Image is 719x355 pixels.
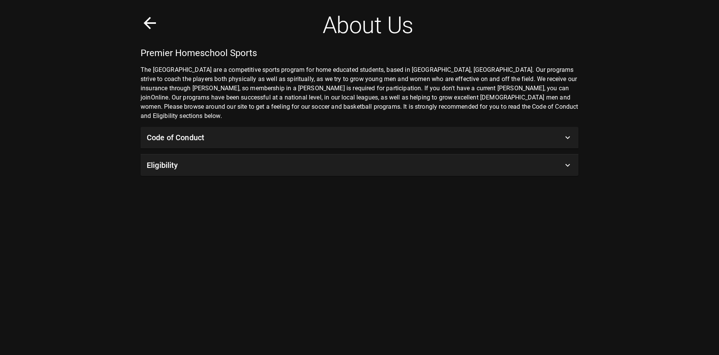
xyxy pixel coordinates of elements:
div: Eligibility [141,154,578,176]
h6: Code of Conduct [147,131,204,144]
h2: About Us [323,12,413,39]
p: The [GEOGRAPHIC_DATA] are a competitive sports program for home educated students, based in [GEOG... [141,65,578,121]
div: Code of Conduct [141,127,578,148]
a: Online [151,94,169,101]
h6: Eligibility [147,159,178,171]
h5: Premier Homeschool Sports [141,47,578,59]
